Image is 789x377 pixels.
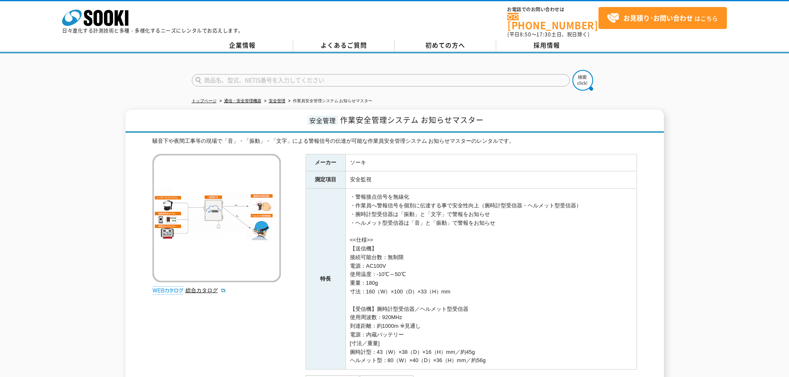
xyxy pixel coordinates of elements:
[186,287,226,293] a: 総合カタログ
[507,13,598,30] a: [PHONE_NUMBER]
[192,39,293,52] a: 企業情報
[62,28,244,33] p: 日々進化する計測技術と多種・多様化するニーズにレンタルでお応えします。
[152,137,637,146] div: 騒音下や夜間工事等の現場で「音」・「振動」・「文字」による警報信号の伝達が可能な作業員安全管理システム お知らせマスターのレンタルです。
[293,39,395,52] a: よくあるご質問
[340,114,484,125] span: 作業安全管理システム お知らせマスター
[224,98,261,103] a: 通信・安全管理機器
[306,189,345,370] th: 特長
[287,97,373,106] li: 作業員安全管理システム お知らせマスター
[306,171,345,189] th: 測定項目
[192,74,570,86] input: 商品名、型式、NETIS番号を入力してください
[507,31,589,38] span: (平日 ～ 土日、祝日除く)
[152,286,183,295] img: webカタログ
[607,12,718,24] span: はこちら
[306,154,345,171] th: メーカー
[496,39,598,52] a: 採用情報
[395,39,496,52] a: 初めての方へ
[520,31,531,38] span: 8:50
[345,171,637,189] td: 安全監視
[269,98,285,103] a: 安全管理
[307,115,338,125] span: 安全管理
[507,7,598,12] span: お電話でのお問い合わせは
[623,13,693,23] strong: お見積り･お問い合わせ
[598,7,727,29] a: お見積り･お問い合わせはこちら
[536,31,551,38] span: 17:30
[572,70,593,91] img: btn_search.png
[345,189,637,370] td: ・警報接点信号を無線化 ・作業員へ警報信号を個別に伝達する事で安全性向上（腕時計型受信器・ヘルメット型受信器） ・腕時計型受信器は「振動」と「文字」で警報をお知らせ ・ヘルメット型受信器は「音」...
[425,41,465,50] span: 初めての方へ
[345,154,637,171] td: ソーキ
[152,154,281,282] img: 作業員安全管理システム お知らせマスター
[192,98,217,103] a: トップページ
